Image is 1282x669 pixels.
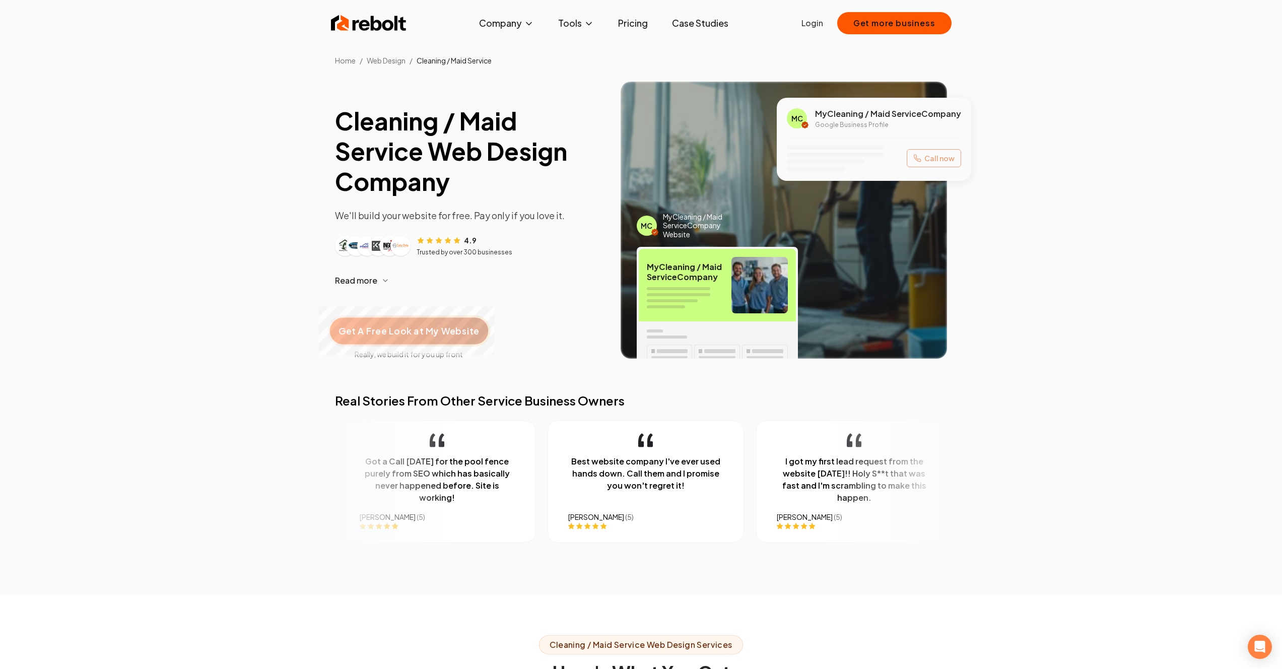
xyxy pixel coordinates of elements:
[610,13,656,33] a: Pricing
[777,522,932,530] div: Rating: 5 out of 5 stars
[568,522,723,530] div: Rating: 5 out of 5 stars
[568,512,723,522] div: [PERSON_NAME]
[327,315,490,347] button: Get A Free Look at My Website
[335,392,948,409] h2: Real Stories From Other Service Business Owners
[417,512,425,521] span: ( 5 )
[348,238,364,254] img: Customer logo 2
[815,121,961,129] p: Google Business Profile
[647,262,723,282] span: My Cleaning / Maid Service Company
[335,301,483,359] a: Get A Free Look at My WebsiteReally, we build it for you up front
[370,238,386,254] img: Customer logo 4
[731,257,788,313] img: Cleaning / Maid Service team
[335,56,356,65] a: Home
[359,238,375,254] img: Customer logo 3
[367,56,406,65] span: Web Design
[410,55,413,65] li: /
[335,349,483,359] span: Really, we build it for you up front
[568,455,723,492] p: Best website company I've ever used hands down. Call them and I promise you won't regret it!
[815,108,961,120] span: My Cleaning / Maid Service Company
[777,512,932,522] div: [PERSON_NAME]
[471,13,542,33] button: Company
[335,236,411,256] div: Customer logos
[417,248,512,256] p: Trusted by over 300 businesses
[360,512,515,522] div: [PERSON_NAME]
[550,13,602,33] button: Tools
[777,455,932,504] p: I got my first lead request from the website [DATE]!! Holy S**t that was fast and I'm scrambling ...
[360,55,363,65] li: /
[319,55,964,65] nav: Breadcrumb
[801,17,823,29] a: Login
[331,13,407,33] img: Rebolt Logo
[335,106,604,196] h1: Cleaning / Maid Service Web Design Company
[381,238,397,254] img: Customer logo 5
[625,512,634,521] span: ( 5 )
[430,433,444,447] img: quotation-mark
[834,512,842,521] span: ( 5 )
[417,56,492,65] span: Cleaning / Maid Service
[360,522,515,530] div: Rating: 5 out of 5 stars
[464,235,477,245] span: 4.9
[392,238,409,254] img: Customer logo 6
[417,235,477,245] div: Rating: 4.9 out of 5 stars
[337,238,353,254] img: Customer logo 1
[335,269,604,293] button: Read more
[663,213,744,239] span: My Cleaning / Maid Service Company Website
[791,113,803,123] span: MC
[664,13,736,33] a: Case Studies
[335,209,604,223] p: We'll build your website for free. Pay only if you love it.
[638,433,653,447] img: quotation-mark
[847,433,861,447] img: quotation-mark
[339,324,479,338] span: Get A Free Look at My Website
[539,635,743,654] span: Cleaning / Maid Service Web Design Services
[1248,635,1272,659] div: Open Intercom Messenger
[621,82,948,359] img: Image of completed Cleaning / Maid Service job
[837,12,952,34] button: Get more business
[360,455,515,504] p: Got a Call [DATE] for the pool fence purely from SEO which has basically never happened before. S...
[641,221,652,231] span: MC
[335,275,377,287] span: Read more
[335,235,604,256] article: Customer reviews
